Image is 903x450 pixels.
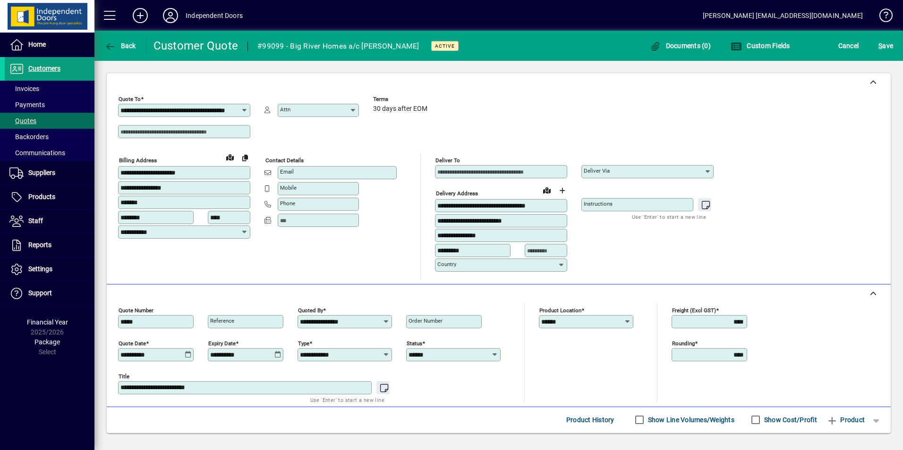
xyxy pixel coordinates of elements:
a: Settings [5,258,94,281]
span: Staff [28,217,43,225]
span: Home [28,41,46,48]
div: Customer Quote [153,38,239,53]
span: Suppliers [28,169,55,176]
div: Independent Doors [186,8,243,23]
button: Back [102,37,138,54]
button: Product [822,411,869,428]
span: Invoices [9,85,39,92]
button: Choose address [554,183,570,198]
button: Documents (0) [647,37,713,54]
span: S [878,42,882,50]
div: #99099 - Big River Homes a/c [PERSON_NAME] [257,39,419,54]
mat-label: Deliver via [584,167,610,174]
button: Cancel [836,37,861,54]
a: Knowledge Base [872,2,891,33]
button: Add [125,7,155,24]
span: Custom Fields [731,42,790,50]
mat-label: Type [298,340,309,346]
div: [PERSON_NAME] [EMAIL_ADDRESS][DOMAIN_NAME] [703,8,863,23]
mat-label: Order number [409,317,443,324]
a: Products [5,185,94,209]
button: Copy to Delivery address [238,150,253,165]
mat-label: Email [280,168,294,175]
a: Suppliers [5,161,94,185]
label: Show Line Volumes/Weights [646,415,734,425]
a: Reports [5,233,94,257]
span: Documents (0) [649,42,711,50]
mat-hint: Use 'Enter' to start a new line [310,394,384,405]
span: Active [435,43,455,49]
span: Cancel [838,38,859,53]
a: View on map [539,183,554,198]
mat-label: Title [119,373,129,379]
a: Invoices [5,81,94,97]
button: Custom Fields [728,37,792,54]
span: 30 days after EOM [373,105,427,113]
span: Reports [28,241,51,249]
mat-label: Rounding [672,340,695,346]
mat-label: Product location [539,307,581,313]
span: Terms [373,96,430,102]
mat-label: Instructions [584,200,613,207]
a: Home [5,33,94,57]
span: Communications [9,149,65,157]
span: Package [34,338,60,346]
button: Save [876,37,895,54]
span: Back [104,42,136,50]
button: Profile [155,7,186,24]
mat-label: Country [437,261,456,267]
mat-label: Deliver To [435,157,460,164]
a: View on map [222,150,238,165]
mat-label: Freight (excl GST) [672,307,716,313]
span: Quotes [9,117,36,125]
span: Payments [9,101,45,108]
a: Support [5,282,94,305]
label: Show Cost/Profit [762,415,817,425]
mat-label: Quoted by [298,307,323,313]
span: Product [826,412,865,427]
mat-label: Mobile [280,184,297,191]
a: Quotes [5,113,94,129]
mat-label: Quote number [119,307,153,313]
button: Product History [562,411,618,428]
a: Payments [5,97,94,113]
span: Backorders [9,133,49,141]
span: Product History [566,412,614,427]
span: ave [878,38,893,53]
a: Staff [5,209,94,233]
app-page-header-button: Back [94,37,146,54]
mat-label: Reference [210,317,234,324]
mat-label: Phone [280,200,295,207]
span: Products [28,193,55,200]
span: Settings [28,265,52,273]
a: Communications [5,145,94,161]
mat-label: Quote To [119,96,141,102]
span: Financial Year [27,318,68,326]
mat-label: Status [407,340,422,346]
mat-label: Quote date [119,340,146,346]
mat-label: Attn [280,106,290,113]
span: Support [28,289,52,297]
a: Backorders [5,129,94,145]
span: Customers [28,65,60,72]
mat-label: Expiry date [208,340,236,346]
mat-hint: Use 'Enter' to start a new line [632,211,706,222]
